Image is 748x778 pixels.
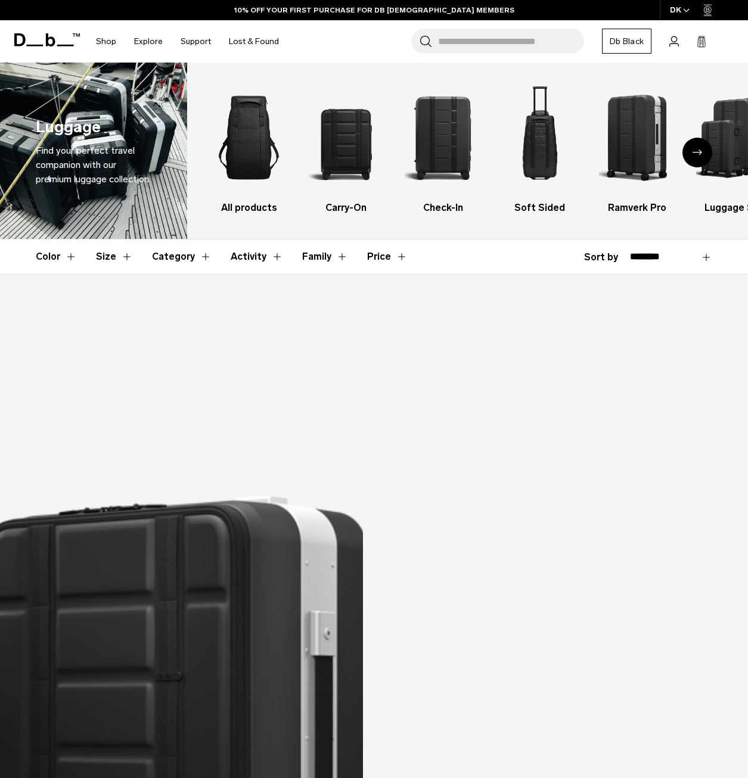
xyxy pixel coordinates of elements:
[36,115,101,139] h1: Luggage
[502,80,578,215] a: Db Soft Sided
[302,239,348,274] button: Toggle Filter
[367,239,408,274] button: Toggle Price
[234,5,514,15] a: 10% OFF YOUR FIRST PURCHASE FOR DB [DEMOGRAPHIC_DATA] MEMBERS
[308,80,384,215] a: Db Carry-On
[308,80,384,215] li: 2 / 6
[181,20,211,63] a: Support
[211,80,287,215] li: 1 / 6
[405,201,481,215] h3: Check-In
[211,201,287,215] h3: All products
[134,20,163,63] a: Explore
[308,201,384,215] h3: Carry-On
[211,80,287,195] img: Db
[36,239,77,274] button: Toggle Filter
[152,239,212,274] button: Toggle Filter
[211,80,287,215] a: Db All products
[405,80,481,215] a: Db Check-In
[405,80,481,215] li: 3 / 6
[599,80,675,215] li: 5 / 6
[87,20,288,63] nav: Main Navigation
[599,201,675,215] h3: Ramverk Pro
[599,80,675,195] img: Db
[602,29,651,54] a: Db Black
[405,80,481,195] img: Db
[96,20,116,63] a: Shop
[229,20,279,63] a: Lost & Found
[96,239,133,274] button: Toggle Filter
[682,138,712,167] div: Next slide
[231,239,283,274] button: Toggle Filter
[308,80,384,195] img: Db
[599,80,675,215] a: Db Ramverk Pro
[502,80,578,215] li: 4 / 6
[36,145,151,185] span: Find your perfect travel companion with our premium luggage collection.
[502,80,578,195] img: Db
[502,201,578,215] h3: Soft Sided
